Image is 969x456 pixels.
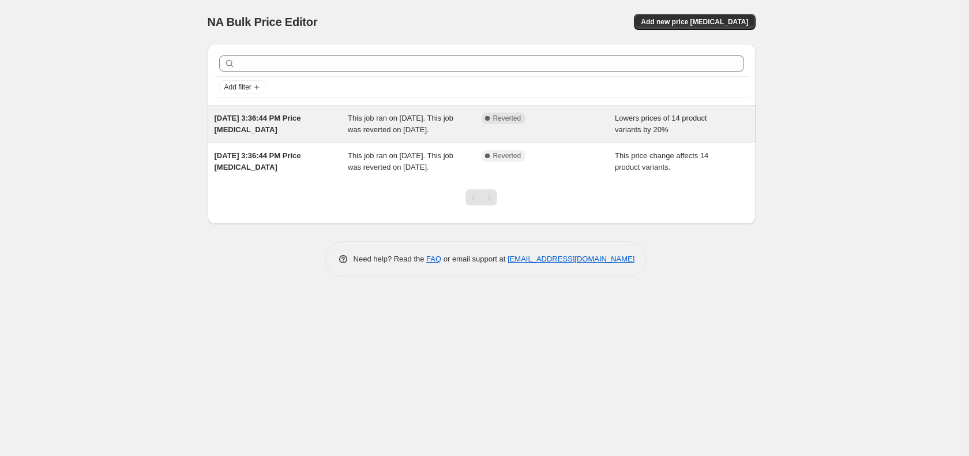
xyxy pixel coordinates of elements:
span: Add filter [224,83,251,92]
a: FAQ [426,255,441,263]
span: Add new price [MEDICAL_DATA] [641,17,748,27]
span: This job ran on [DATE]. This job was reverted on [DATE]. [348,114,453,134]
span: Need help? Read the [354,255,427,263]
span: or email support at [441,255,508,263]
button: Add new price [MEDICAL_DATA] [634,14,755,30]
span: This job ran on [DATE]. This job was reverted on [DATE]. [348,151,453,171]
span: [DATE] 3:36:44 PM Price [MEDICAL_DATA] [215,114,301,134]
nav: Pagination [465,189,497,205]
button: Add filter [219,80,265,94]
a: [EMAIL_ADDRESS][DOMAIN_NAME] [508,255,634,263]
span: This price change affects 14 product variants. [615,151,708,171]
span: NA Bulk Price Editor [208,16,318,28]
span: Lowers prices of 14 product variants by 20% [615,114,707,134]
span: Reverted [493,114,521,123]
span: [DATE] 3:36:44 PM Price [MEDICAL_DATA] [215,151,301,171]
span: Reverted [493,151,521,160]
